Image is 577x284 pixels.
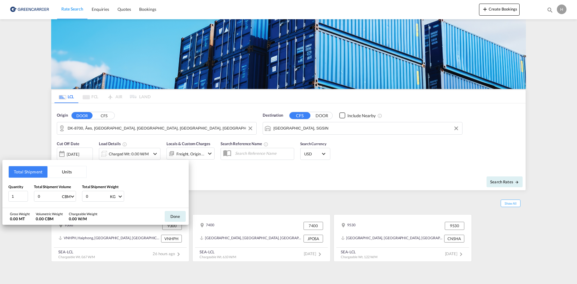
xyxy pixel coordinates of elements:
input: Qty [8,191,28,202]
div: Gross Weight [10,212,30,216]
span: Total Shipment Weight [82,185,119,189]
span: Total Shipment Volume [34,185,71,189]
div: KG [110,194,116,199]
button: Done [165,211,186,222]
button: Units [47,166,86,178]
div: Volumetric Weight [36,212,63,216]
span: Quantity [8,185,23,189]
button: Total Shipment [9,166,47,178]
input: Enter volume [37,191,61,201]
div: 0.00 MT [10,216,30,221]
div: CBM [62,194,71,199]
div: 0.00 CBM [36,216,63,221]
input: Enter weight [85,191,109,201]
div: 0.00 W/M [69,216,97,221]
div: Chargeable Weight [69,212,97,216]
